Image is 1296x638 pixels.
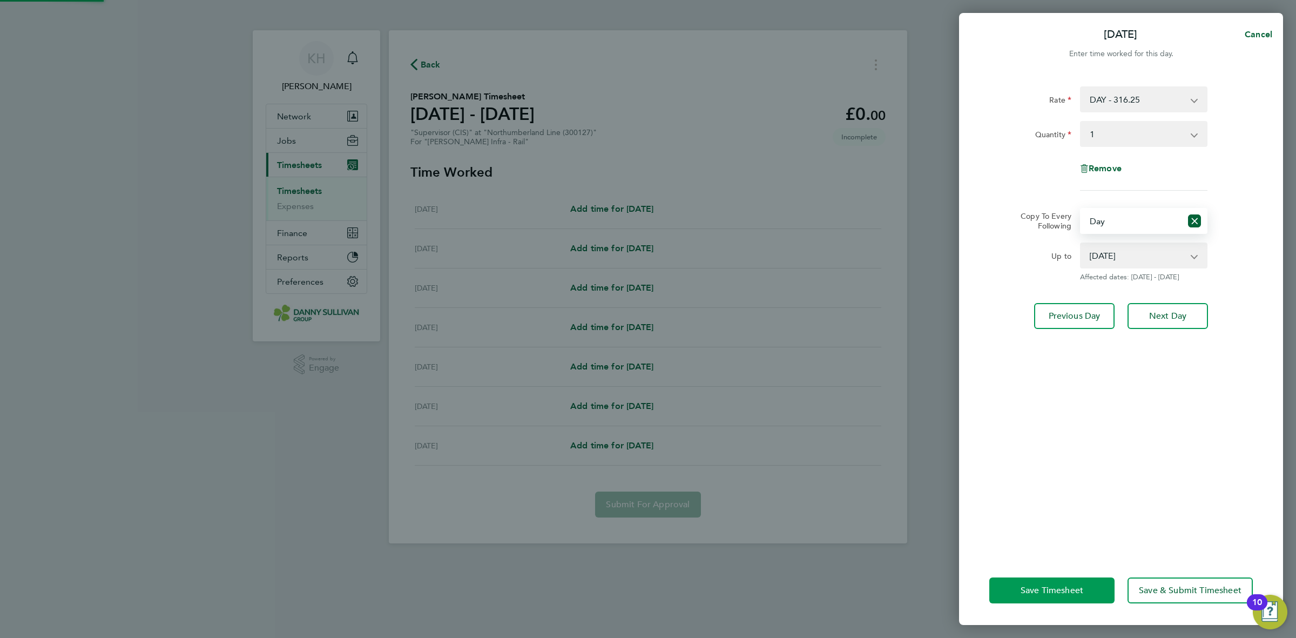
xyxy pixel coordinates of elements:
span: Next Day [1149,311,1186,321]
button: Save Timesheet [989,577,1115,603]
span: Cancel [1241,29,1272,39]
div: 10 [1252,602,1262,616]
button: Previous Day [1034,303,1115,329]
label: Copy To Every Following [1012,211,1071,231]
span: Affected dates: [DATE] - [DATE] [1080,273,1207,281]
label: Quantity [1035,130,1071,143]
button: Open Resource Center, 10 new notifications [1253,595,1287,629]
button: Next Day [1128,303,1208,329]
button: Reset selection [1188,209,1201,233]
button: Save & Submit Timesheet [1128,577,1253,603]
button: Cancel [1227,24,1283,45]
span: Remove [1089,163,1122,173]
span: Save Timesheet [1021,585,1083,596]
button: Remove [1080,164,1122,173]
div: Enter time worked for this day. [959,48,1283,61]
label: Up to [1051,251,1071,264]
label: Rate [1049,95,1071,108]
span: Previous Day [1049,311,1101,321]
p: [DATE] [1104,27,1137,42]
span: Save & Submit Timesheet [1139,585,1241,596]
